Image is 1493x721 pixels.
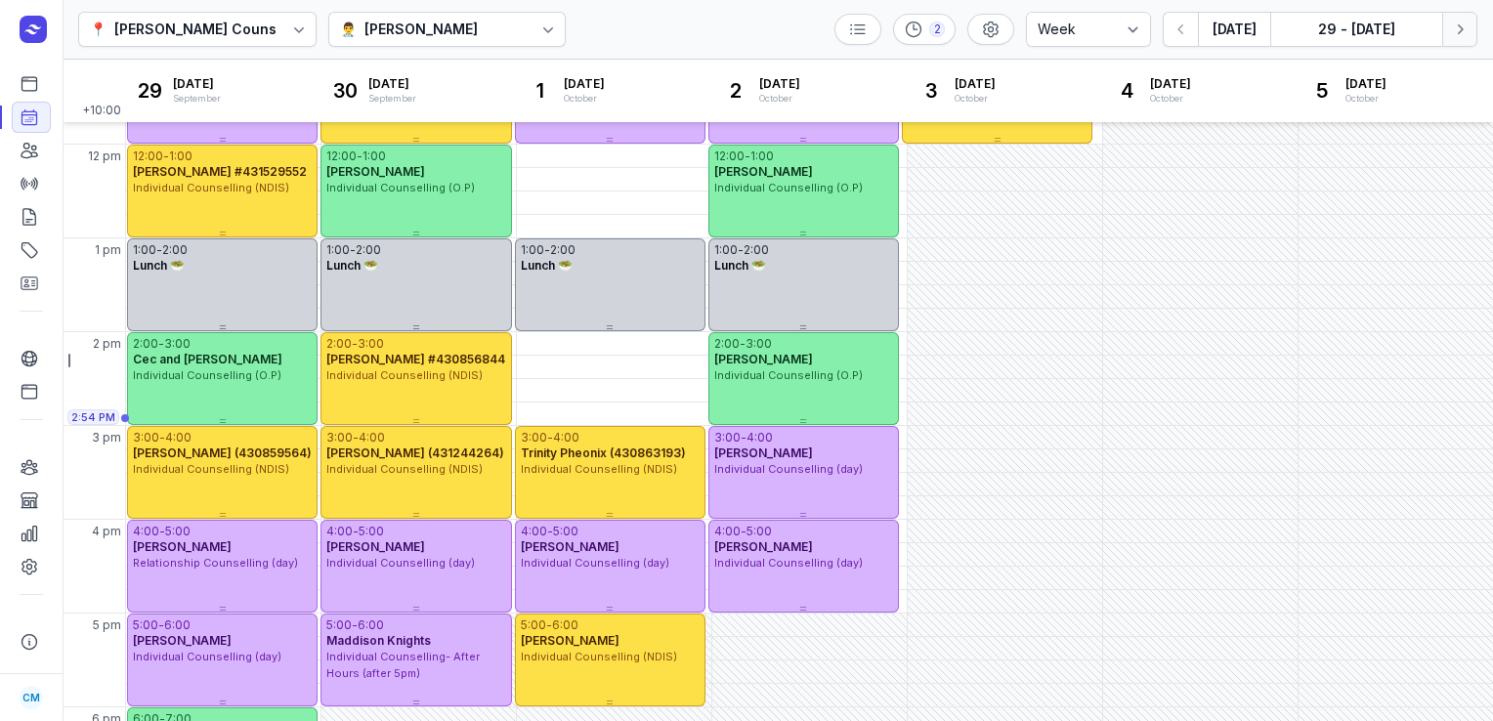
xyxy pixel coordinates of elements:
div: 29 [134,75,165,106]
span: [PERSON_NAME] [133,539,232,554]
div: 4:00 [165,430,192,445]
span: 4 pm [92,524,121,539]
span: [PERSON_NAME] [714,164,813,179]
span: [PERSON_NAME] [521,633,619,648]
div: 3:00 [746,336,772,352]
div: September [173,92,221,106]
span: Individual Counselling (NDIS) [133,181,289,194]
div: 2:00 [162,242,188,258]
span: Lunch 🥗 [326,258,378,273]
div: 2:00 [133,336,158,352]
span: 12 pm [88,148,121,164]
div: 4:00 [521,524,547,539]
span: Lunch 🥗 [521,258,573,273]
div: 👨‍⚕️ [340,18,357,41]
div: - [357,148,363,164]
div: October [759,92,800,106]
span: Individual Counselling (O.P) [133,368,281,382]
div: 2:00 [550,242,576,258]
div: 5:00 [746,524,772,539]
div: 2:00 [714,336,740,352]
div: 5:00 [165,524,191,539]
div: 2:00 [744,242,769,258]
div: 30 [329,75,361,106]
span: Relationship Counselling (day) [133,556,298,570]
span: Individual Counselling (O.P) [326,181,475,194]
span: 1 pm [95,242,121,258]
span: 2 pm [93,336,121,352]
div: 4:00 [133,524,159,539]
div: 2 [929,21,945,37]
div: 2:00 [356,242,381,258]
div: 3:00 [133,430,159,445]
div: 4 [1111,75,1142,106]
div: 1 [525,75,556,106]
span: [DATE] [1345,76,1386,92]
div: 1:00 [169,148,192,164]
div: - [741,430,746,445]
span: Individual Counselling- After Hours (after 5pm) [326,650,480,680]
span: [PERSON_NAME] #431529552 [133,164,307,179]
div: 5:00 [521,617,546,633]
span: [PERSON_NAME] [326,164,425,179]
div: - [547,430,553,445]
span: [PERSON_NAME] [714,539,813,554]
div: 📍 [90,18,107,41]
span: Individual Counselling (NDIS) [521,650,677,663]
div: - [156,242,162,258]
span: [DATE] [955,76,996,92]
div: 5 [1306,75,1338,106]
div: 1:00 [133,242,156,258]
span: [PERSON_NAME] [521,539,619,554]
span: [DATE] [368,76,416,92]
div: 5:00 [359,524,384,539]
div: September [368,92,416,106]
div: 6:00 [164,617,191,633]
div: - [158,336,164,352]
span: Lunch 🥗 [714,258,766,273]
span: [PERSON_NAME] [326,539,425,554]
div: 3:00 [521,430,547,445]
div: 5:00 [326,617,352,633]
div: 4:00 [714,524,741,539]
div: - [353,524,359,539]
span: +10:00 [82,103,125,122]
div: 1:00 [521,242,544,258]
div: - [544,242,550,258]
span: CM [22,686,40,709]
div: October [1150,92,1191,106]
div: - [740,336,746,352]
div: 3:00 [164,336,191,352]
div: October [564,92,605,106]
span: Individual Counselling (day) [133,650,281,663]
div: 1:00 [750,148,774,164]
div: October [1345,92,1386,106]
div: 3 [916,75,947,106]
div: 1:00 [363,148,386,164]
div: - [159,430,165,445]
div: - [738,242,744,258]
div: - [546,617,552,633]
span: Lunch 🥗 [133,258,185,273]
span: Individual Counselling (O.P) [714,368,863,382]
div: 12:00 [133,148,163,164]
div: - [163,148,169,164]
div: 5:00 [133,617,158,633]
div: 4:00 [553,430,579,445]
div: 1:00 [326,242,350,258]
div: 3:00 [714,430,741,445]
span: Maddison Knights [326,633,431,648]
span: 5 pm [93,617,121,633]
div: - [352,336,358,352]
div: - [350,242,356,258]
div: - [741,524,746,539]
div: October [955,92,996,106]
div: 2:00 [326,336,352,352]
span: 3 pm [92,430,121,445]
span: Cec and [PERSON_NAME] [133,352,282,366]
div: - [352,617,358,633]
span: [DATE] [759,76,800,92]
div: 4:00 [746,430,773,445]
span: Trinity Pheonix (430863193) [521,445,686,460]
div: 4:00 [359,430,385,445]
